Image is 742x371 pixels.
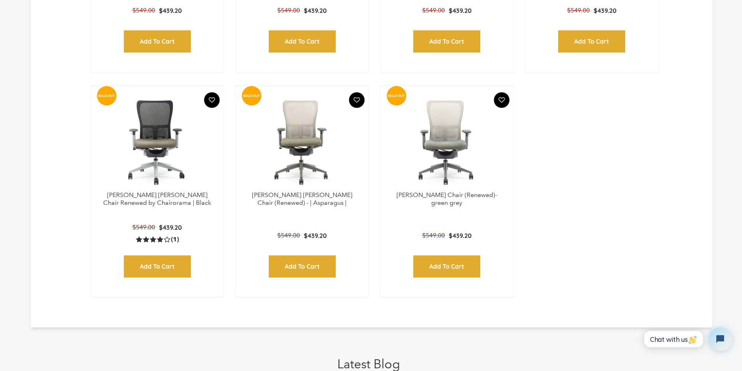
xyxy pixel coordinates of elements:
[99,94,216,191] img: Haworth Zody Chair Renewed by Chairorama | Black - chairorama
[132,7,155,14] span: $549.00
[422,7,445,14] span: $549.00
[243,94,361,191] img: Haworth Zody Chair (Renewed) - | Asparagus | - chairorama
[132,223,155,231] span: $549.00
[136,235,179,243] a: 4.0 rating (1 votes)
[124,255,191,278] input: Add to Cart
[103,191,211,207] a: [PERSON_NAME] [PERSON_NAME] Chair Renewed by Chairorama | Black
[243,94,361,191] a: Haworth Zody Chair (Renewed) - | Asparagus | - chairorama Haworth Zody Chair (Renewed) - | Aspara...
[449,232,472,239] span: $439.20
[567,7,590,14] span: $549.00
[277,232,300,239] span: $549.00
[594,7,617,14] span: $439.20
[422,232,445,239] span: $549.00
[304,7,327,14] span: $439.20
[304,232,327,239] span: $439.20
[243,93,260,97] text: SOLD-OUT
[397,191,497,207] a: [PERSON_NAME] Chair (Renewed)- green grey
[388,94,506,191] a: Zody Chair (Renewed)- green grey - chairorama Zody Chair (Renewed)- green grey - chairorama
[413,255,480,278] input: Add to Cart
[159,223,182,231] span: $439.20
[349,92,365,108] button: Add To Wishlist
[449,7,472,14] span: $439.20
[252,191,352,207] a: [PERSON_NAME] [PERSON_NAME] Chair (Renewed) - | Asparagus |
[277,7,300,14] span: $549.00
[413,30,480,53] input: Add to Cart
[638,321,738,357] iframe: Tidio Chat
[204,92,220,108] button: Add To Wishlist
[269,30,336,53] input: Add to Cart
[171,236,179,244] span: (1)
[494,92,509,108] button: Add To Wishlist
[99,94,216,191] a: Haworth Zody Chair Renewed by Chairorama | Black - chairorama Haworth Zody Chair Renewed by Chair...
[388,94,506,191] img: Zody Chair (Renewed)- green grey - chairorama
[159,7,182,14] span: $439.20
[388,93,404,97] text: SOLD-OUT
[269,255,336,278] input: Add to Cart
[98,93,115,97] text: SOLD-OUT
[124,30,191,53] input: Add to Cart
[558,30,625,53] input: Add to Cart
